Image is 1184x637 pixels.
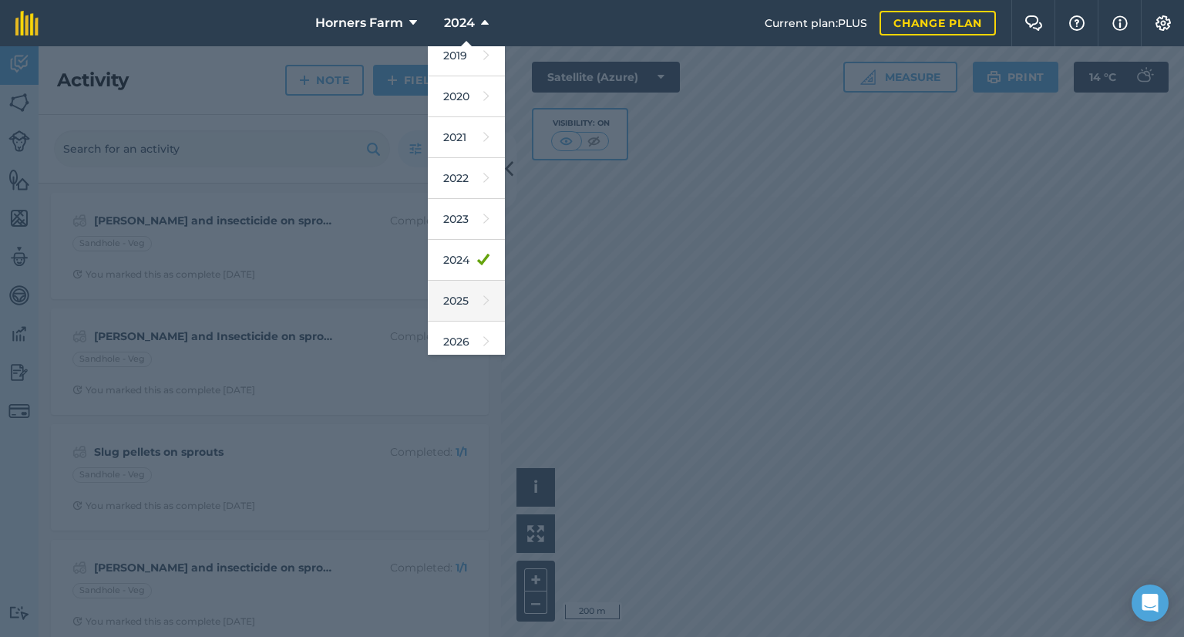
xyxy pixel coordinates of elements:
[1024,15,1043,31] img: Two speech bubbles overlapping with the left bubble in the forefront
[1068,15,1086,31] img: A question mark icon
[428,35,505,76] a: 2019
[444,14,475,32] span: 2024
[1154,15,1172,31] img: A cog icon
[428,322,505,362] a: 2026
[428,240,505,281] a: 2024
[315,14,403,32] span: Horners Farm
[1132,585,1169,622] div: Open Intercom Messenger
[765,15,867,32] span: Current plan : PLUS
[880,11,996,35] a: Change plan
[428,158,505,199] a: 2022
[428,281,505,322] a: 2025
[428,199,505,240] a: 2023
[428,76,505,117] a: 2020
[428,117,505,158] a: 2021
[15,11,39,35] img: fieldmargin Logo
[1112,14,1128,32] img: svg+xml;base64,PHN2ZyB4bWxucz0iaHR0cDovL3d3dy53My5vcmcvMjAwMC9zdmciIHdpZHRoPSIxNyIgaGVpZ2h0PSIxNy...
